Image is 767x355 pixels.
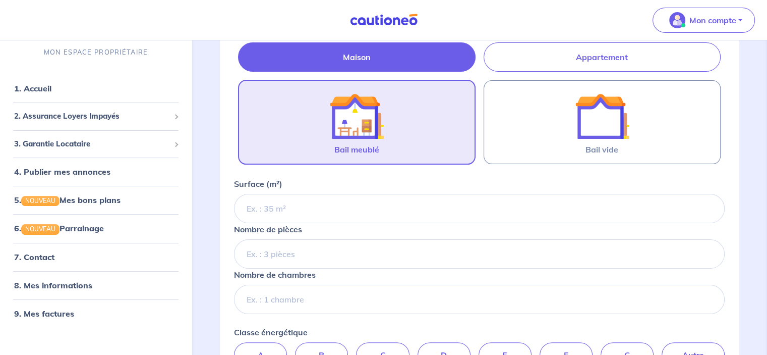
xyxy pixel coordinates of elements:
p: Nombre de chambres [234,269,316,281]
div: 4. Publier mes annonces [4,162,188,182]
span: 3. Garantie Locataire [14,138,170,150]
input: Ex. : 1 chambre [234,285,725,314]
div: 6.NOUVEAUParrainage [4,219,188,239]
img: illu_furnished_lease.svg [329,89,384,143]
span: Bail meublé [334,143,379,156]
a: 4. Publier mes annonces [14,167,110,177]
span: Bail vide [585,143,618,156]
span: 2. Assurance Loyers Impayés [14,111,170,122]
img: illu_account_valid_menu.svg [669,12,685,28]
a: 9. Mes factures [14,309,74,319]
a: 1. Accueil [14,83,51,93]
img: illu_empty_lease.svg [575,89,629,143]
input: Ex. : 3 pièces [234,239,725,269]
a: 8. Mes informations [14,280,92,290]
div: 3. Garantie Locataire [4,134,188,154]
div: 9. Mes factures [4,303,188,324]
p: Mon compte [689,14,736,26]
label: Appartement [484,42,721,72]
p: MON ESPACE PROPRIÉTAIRE [44,47,148,57]
label: Maison [238,42,475,72]
p: Nombre de pièces [234,223,302,235]
div: 5.NOUVEAUMes bons plans [4,190,188,210]
div: 2. Assurance Loyers Impayés [4,107,188,126]
img: Cautioneo [346,14,422,26]
button: illu_account_valid_menu.svgMon compte [653,8,755,33]
div: 7. Contact [4,247,188,267]
p: Classe énergétique [234,326,308,338]
p: Surface (m²) [234,178,282,190]
input: Ex. : 35 m² [234,194,725,223]
div: 8. Mes informations [4,275,188,295]
a: 5.NOUVEAUMes bons plans [14,195,121,205]
div: 1. Accueil [4,78,188,98]
a: 7. Contact [14,252,54,262]
a: 6.NOUVEAUParrainage [14,224,104,234]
